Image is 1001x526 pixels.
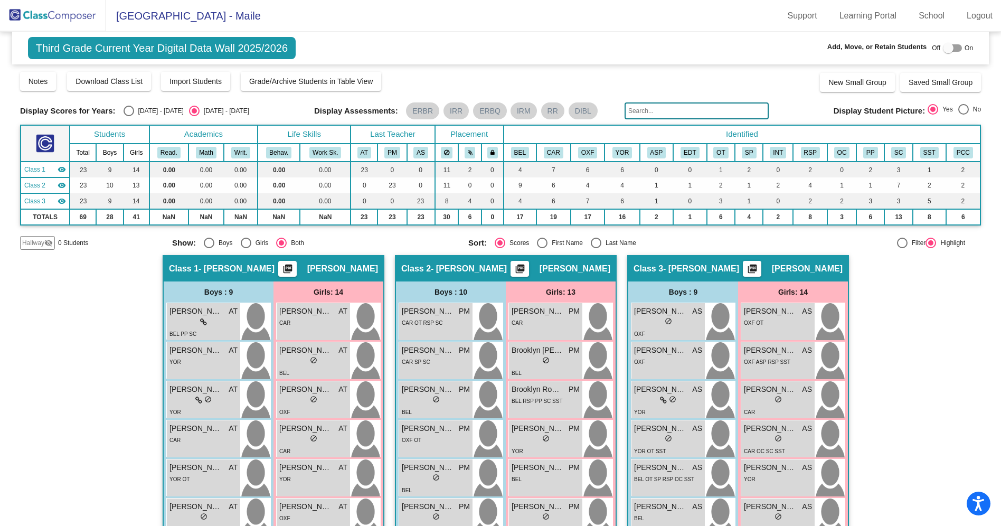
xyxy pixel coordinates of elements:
[634,345,687,356] span: [PERSON_NAME]
[258,177,300,193] td: 0.00
[481,177,504,193] td: 0
[96,162,124,177] td: 9
[188,209,224,225] td: NaN
[827,42,927,52] span: Add, Move, or Retain Students
[28,37,296,59] span: Third Grade Current Year Digital Data Wall 2025/2026
[512,320,523,326] span: CAR
[856,209,884,225] td: 6
[605,177,639,193] td: 4
[161,72,230,91] button: Import Students
[21,162,70,177] td: Ashley Tyus - Tyus
[149,209,188,225] td: NaN
[258,162,300,177] td: 0.00
[504,177,536,193] td: 9
[707,162,735,177] td: 1
[802,306,812,317] span: AS
[827,144,857,162] th: Outside Counseling
[58,165,66,174] mat-icon: visibility
[435,125,504,144] th: Placement
[884,177,913,193] td: 7
[571,177,605,193] td: 4
[900,73,981,92] button: Saved Small Group
[224,209,258,225] td: NaN
[124,209,149,225] td: 41
[279,320,290,326] span: CAR
[458,177,481,193] td: 0
[70,162,96,177] td: 23
[300,209,351,225] td: NaN
[605,193,639,209] td: 6
[511,102,537,119] mat-chip: IRM
[763,144,793,162] th: Interpretation Needed
[310,356,317,364] span: do_not_disturb_alt
[435,193,459,209] td: 8
[763,193,793,209] td: 0
[481,193,504,209] td: 0
[407,144,435,162] th: Alyssa Sandoval
[407,162,435,177] td: 0
[241,72,382,91] button: Grade/Archive Students in Table View
[735,209,763,225] td: 4
[544,147,563,158] button: CAR
[536,177,571,193] td: 6
[459,345,470,356] span: PM
[172,238,196,248] span: Show:
[547,238,583,248] div: First Name
[511,147,529,158] button: BEL
[884,144,913,162] th: Scottie Circle
[640,144,674,162] th: Academic Support Plan
[884,209,913,225] td: 13
[713,147,728,158] button: OT
[913,193,946,209] td: 5
[224,193,258,209] td: 0.00
[149,125,258,144] th: Academics
[536,162,571,177] td: 7
[946,177,981,193] td: 2
[314,106,398,116] span: Display Assessments:
[406,102,439,119] mat-chip: ERBR
[735,162,763,177] td: 2
[229,345,238,356] span: AT
[279,306,332,317] span: [PERSON_NAME]
[338,345,347,356] span: AT
[828,78,886,87] span: New Small Group
[512,306,564,317] span: [PERSON_NAME]
[396,281,506,303] div: Boys : 10
[793,209,827,225] td: 8
[793,193,827,209] td: 2
[351,125,435,144] th: Last Teacher
[663,264,739,274] span: - [PERSON_NAME]
[481,162,504,177] td: 0
[735,144,763,162] th: Speech Therapy
[188,177,224,193] td: 0.00
[24,196,45,206] span: Class 3
[932,43,940,53] span: Off
[24,181,45,190] span: Class 2
[458,144,481,162] th: Keep with students
[458,162,481,177] td: 2
[169,331,196,337] span: BEL PP SC
[634,306,687,317] span: [PERSON_NAME]
[856,144,884,162] th: Peer Pal
[407,209,435,225] td: 23
[377,209,407,225] td: 23
[435,209,459,225] td: 30
[443,102,469,119] mat-chip: IRR
[413,147,428,158] button: AS
[512,384,564,395] span: Brooklyn Roman
[200,106,249,116] div: [DATE] - [DATE]
[169,345,222,356] span: [PERSON_NAME]
[745,264,758,278] mat-icon: picture_as_pdf
[770,147,786,158] button: INT
[673,209,707,225] td: 1
[96,193,124,209] td: 9
[634,264,663,274] span: Class 3
[20,106,116,116] span: Display Scores for Years:
[169,306,222,317] span: [PERSON_NAME]
[625,102,769,119] input: Search...
[459,306,470,317] span: PM
[287,238,304,248] div: Both
[569,345,580,356] span: PM
[124,162,149,177] td: 14
[735,193,763,209] td: 1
